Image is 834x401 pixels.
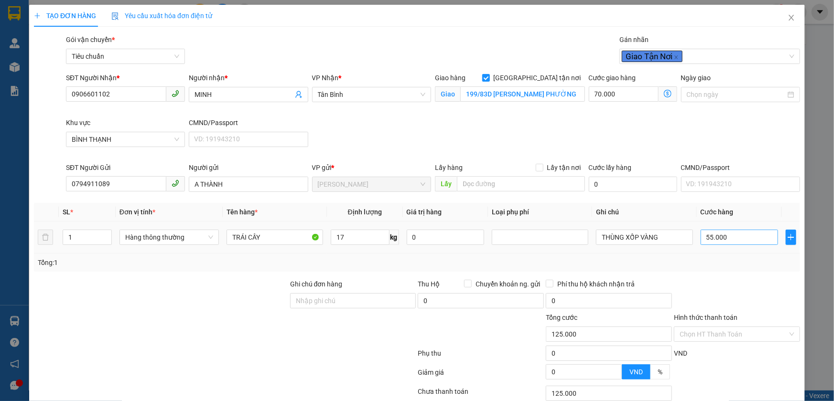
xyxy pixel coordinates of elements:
[457,176,585,191] input: Dọc đường
[674,314,737,321] label: Hình thức thanh toán
[681,74,711,82] label: Ngày giao
[472,279,544,289] span: Chuyển khoản ng. gửi
[318,177,425,191] span: Cư Kuin
[61,55,117,63] span: 14:49:43 [DATE]
[596,230,693,245] input: Ghi Chú
[53,46,123,63] span: phanoanh.tienoanh - In:
[589,177,677,192] input: Cước lấy hàng
[589,164,632,171] label: Cước lấy hàng
[172,179,179,187] span: phone
[290,293,416,308] input: Ghi chú đơn hàng
[53,38,123,63] span: TH1509250012 -
[38,257,322,268] div: Tổng: 1
[189,117,308,128] div: CMND/Passport
[111,12,119,20] img: icon
[681,162,800,173] div: CMND/Passport
[66,117,185,128] div: Khu vực
[417,348,545,365] div: Phụ thu
[418,280,440,288] span: Thu Hộ
[435,176,457,191] span: Lấy
[786,233,796,241] span: plus
[435,86,460,102] span: Giao
[172,90,179,97] span: phone
[407,208,442,216] span: Giá trị hàng
[295,91,303,98] span: user-add
[189,73,308,83] div: Người nhận
[53,16,126,26] span: [PERSON_NAME]
[622,51,682,62] span: Giao Tận Nơi
[348,208,382,216] span: Định lượng
[38,230,53,245] button: delete
[227,208,258,216] span: Tên hàng
[417,367,545,384] div: Giảm giá
[119,208,155,216] span: Đơn vị tính
[53,28,131,36] span: A HÙNG - 0977839545
[778,5,805,32] button: Close
[390,230,399,245] span: kg
[34,12,41,19] span: plus
[687,89,786,100] input: Ngày giao
[53,5,126,26] span: Gửi:
[407,230,485,245] input: 0
[435,74,466,82] span: Giao hàng
[72,49,179,63] span: Tiêu chuẩn
[460,86,585,102] input: Giao tận nơi
[546,314,577,321] span: Tổng cước
[658,368,662,376] span: %
[72,132,179,147] span: BÌNH THẠNH
[312,162,431,173] div: VP gửi
[312,74,339,82] span: VP Nhận
[435,164,463,171] span: Lấy hàng
[553,279,639,289] span: Phí thu hộ khách nhận trả
[664,90,672,97] span: dollar-circle
[788,14,795,21] span: close
[66,36,115,43] span: Gói vận chuyển
[786,230,796,245] button: plus
[490,73,585,83] span: [GEOGRAPHIC_DATA] tận nơi
[63,208,70,216] span: SL
[701,208,734,216] span: Cước hàng
[589,86,659,102] input: Cước giao hàng
[674,55,679,60] span: close
[125,230,213,244] span: Hàng thông thường
[619,36,649,43] label: Gán nhãn
[674,349,687,357] span: VND
[20,69,127,120] strong: Nhận:
[629,368,643,376] span: VND
[290,280,343,288] label: Ghi chú đơn hàng
[111,12,212,20] span: Yêu cầu xuất hóa đơn điện tử
[592,203,696,222] th: Ghi chú
[66,73,185,83] div: SĐT Người Nhận
[543,162,585,173] span: Lấy tận nơi
[66,162,185,173] div: SĐT Người Gửi
[227,230,323,245] input: VD: Bàn, Ghế
[488,203,592,222] th: Loại phụ phí
[34,12,96,20] span: TẠO ĐƠN HÀNG
[589,74,636,82] label: Cước giao hàng
[318,87,425,102] span: Tân Bình
[189,162,308,173] div: Người gửi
